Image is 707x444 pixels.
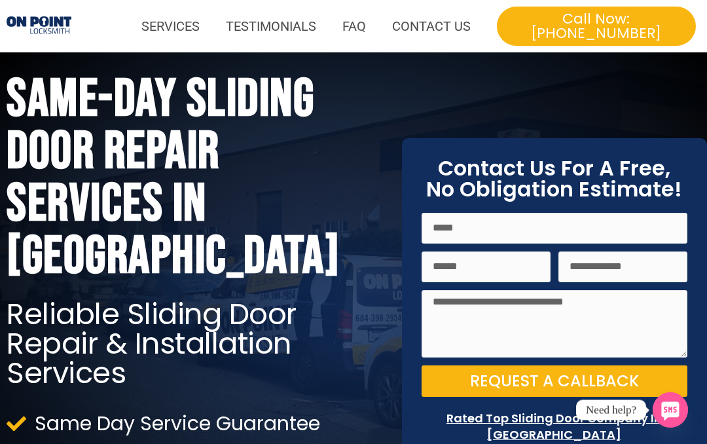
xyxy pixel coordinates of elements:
[213,11,329,41] a: TESTIMONIALS
[7,16,71,36] img: Sliding door repair 1
[422,213,687,405] form: On Point Locksmith
[422,410,687,443] p: Rated Top Sliding Door Company In [GEOGRAPHIC_DATA]
[84,11,484,41] nav: Menu
[653,392,688,428] a: SMS
[7,73,382,283] h1: Same-Day Sliding Door Repair Services In [GEOGRAPHIC_DATA]
[329,11,379,41] a: FAQ
[128,11,213,41] a: SERVICES
[497,7,696,46] a: Call Now: [PHONE_NUMBER]
[507,12,686,41] span: Call Now: [PHONE_NUMBER]
[422,158,687,200] h2: Contact Us For A Free, No Obligation Estimate!
[379,11,484,41] a: CONTACT US
[422,365,687,397] button: Request a Callback
[7,299,382,388] h2: Reliable Sliding Door Repair & Installation Services
[470,373,639,389] span: Request a Callback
